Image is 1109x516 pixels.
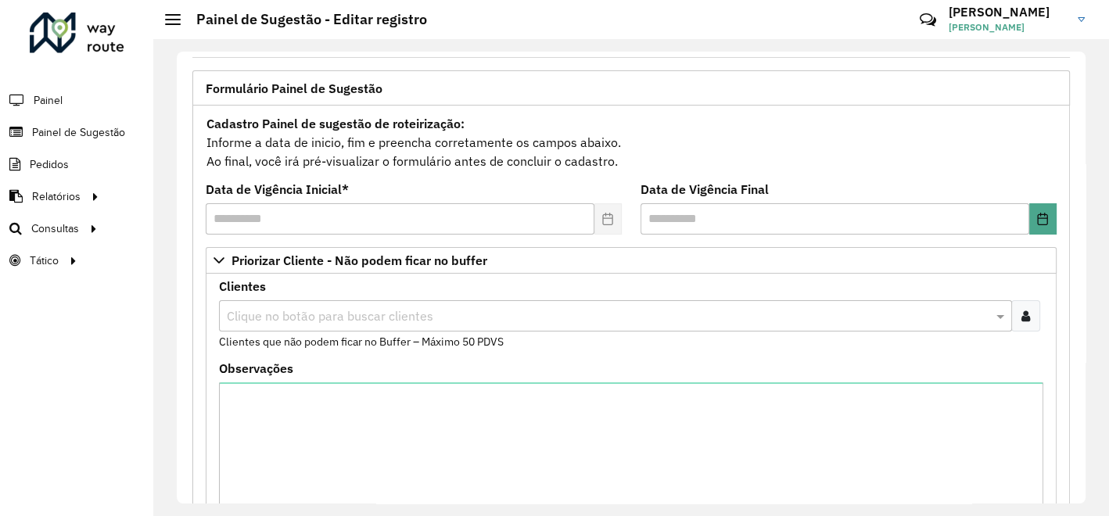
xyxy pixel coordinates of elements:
[206,113,1057,171] div: Informe a data de inicio, fim e preencha corretamente os campos abaixo. Ao final, você irá pré-vi...
[31,220,79,237] span: Consultas
[1029,203,1057,235] button: Choose Date
[949,5,1066,20] h3: [PERSON_NAME]
[30,156,69,173] span: Pedidos
[206,116,465,131] strong: Cadastro Painel de sugestão de roteirização:
[32,124,125,141] span: Painel de Sugestão
[206,82,382,95] span: Formulário Painel de Sugestão
[911,3,945,37] a: Contato Rápido
[32,188,81,205] span: Relatórios
[206,180,349,199] label: Data de Vigência Inicial
[34,92,63,109] span: Painel
[219,277,266,296] label: Clientes
[30,253,59,269] span: Tático
[219,335,504,349] small: Clientes que não podem ficar no Buffer – Máximo 50 PDVS
[206,247,1057,274] a: Priorizar Cliente - Não podem ficar no buffer
[949,20,1066,34] span: [PERSON_NAME]
[219,359,293,378] label: Observações
[641,180,769,199] label: Data de Vigência Final
[231,254,487,267] span: Priorizar Cliente - Não podem ficar no buffer
[181,11,427,28] h2: Painel de Sugestão - Editar registro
